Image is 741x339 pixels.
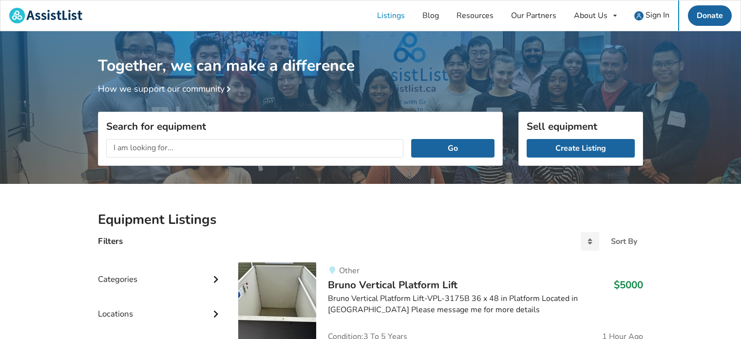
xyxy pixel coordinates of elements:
[98,83,234,95] a: How we support our community
[414,0,448,31] a: Blog
[106,139,403,158] input: I am looking for...
[339,265,360,276] span: Other
[106,120,494,133] h3: Search for equipment
[527,120,635,133] h3: Sell equipment
[527,139,635,158] a: Create Listing
[368,0,414,31] a: Listings
[98,211,643,228] h2: Equipment Listings
[448,0,502,31] a: Resources
[9,8,82,23] img: assistlist-logo
[411,139,494,158] button: Go
[614,279,643,291] h3: $5000
[98,31,643,76] h1: Together, we can make a difference
[646,10,669,20] span: Sign In
[611,238,637,245] div: Sort By
[626,0,678,31] a: user icon Sign In
[98,289,223,324] div: Locations
[328,293,643,316] div: Bruno Vertical Platform Lift-VPL-3175B 36 x 48 in Platform Located in [GEOGRAPHIC_DATA] Please me...
[634,11,644,20] img: user icon
[328,278,457,292] span: Bruno Vertical Platform Lift
[98,255,223,289] div: Categories
[502,0,565,31] a: Our Partners
[98,236,123,247] h4: Filters
[688,5,732,26] a: Donate
[574,12,608,20] div: About Us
